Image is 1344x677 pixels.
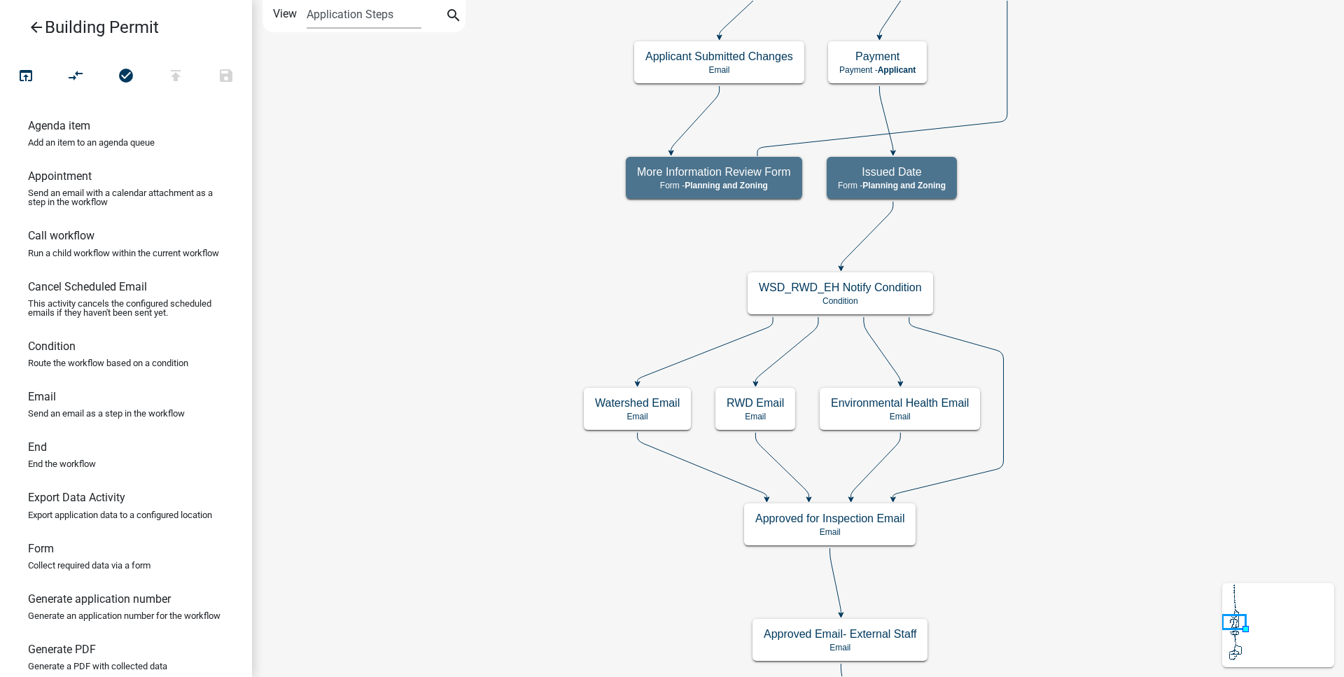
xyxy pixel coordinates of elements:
p: This activity cancels the configured scheduled emails if they haven't been sent yet. [28,299,224,317]
p: Email [595,412,680,421]
p: Email [755,527,904,537]
h6: Generate PDF [28,643,96,656]
button: No problems [101,62,151,92]
p: End the workflow [28,459,96,468]
h5: Approved Email- External Staff [764,627,916,641]
button: Auto Layout [50,62,101,92]
h6: Agenda item [28,119,90,132]
p: Collect required data via a form [28,561,150,570]
i: search [445,7,462,27]
p: Generate an application number for the workflow [28,611,220,620]
i: compare_arrows [68,67,85,87]
p: Route the workflow based on a condition [28,358,188,368]
span: Planning and Zoning [685,181,768,190]
h5: Issued Date [838,165,946,179]
h6: Form [28,542,54,555]
button: Publish [150,62,201,92]
i: check_circle [118,67,134,87]
p: Email [764,643,916,652]
h6: Cancel Scheduled Email [28,280,147,293]
i: save [218,67,234,87]
h5: Payment [839,50,916,63]
a: Building Permit [11,11,230,43]
button: Save [201,62,251,92]
h5: Applicant Submitted Changes [645,50,793,63]
span: Applicant [878,65,916,75]
i: arrow_back [28,19,45,39]
h5: Approved for Inspection Email [755,512,904,525]
i: publish [167,67,184,87]
h5: RWD Email [727,396,784,410]
p: Payment - [839,65,916,75]
h6: Appointment [28,169,92,183]
button: Test Workflow [1,62,51,92]
span: Planning and Zoning [862,181,946,190]
p: Condition [759,296,922,306]
div: Workflow actions [1,62,251,95]
p: Generate a PDF with collected data [28,662,167,671]
h5: Watershed Email [595,396,680,410]
p: Form - [838,181,946,190]
p: Email [645,65,793,75]
p: Send an email with a calendar attachment as a step in the workflow [28,188,224,207]
p: Email [727,412,784,421]
h5: Environmental Health Email [831,396,969,410]
p: Form - [637,181,791,190]
h6: Condition [28,340,76,353]
h6: Generate application number [28,592,171,606]
p: Send an email as a step in the workflow [28,409,185,418]
i: open_in_browser [17,67,34,87]
h5: More Information Review Form [637,165,791,179]
h5: WSD_RWD_EH Notify Condition [759,281,922,294]
h6: End [28,440,47,454]
p: Export application data to a configured location [28,510,212,519]
p: Run a child workflow within the current workflow [28,249,219,258]
h6: Email [28,390,56,403]
p: Add an item to an agenda queue [28,138,155,147]
h6: Call workflow [28,229,94,242]
button: search [442,6,465,28]
p: Email [831,412,969,421]
h6: Export Data Activity [28,491,125,504]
